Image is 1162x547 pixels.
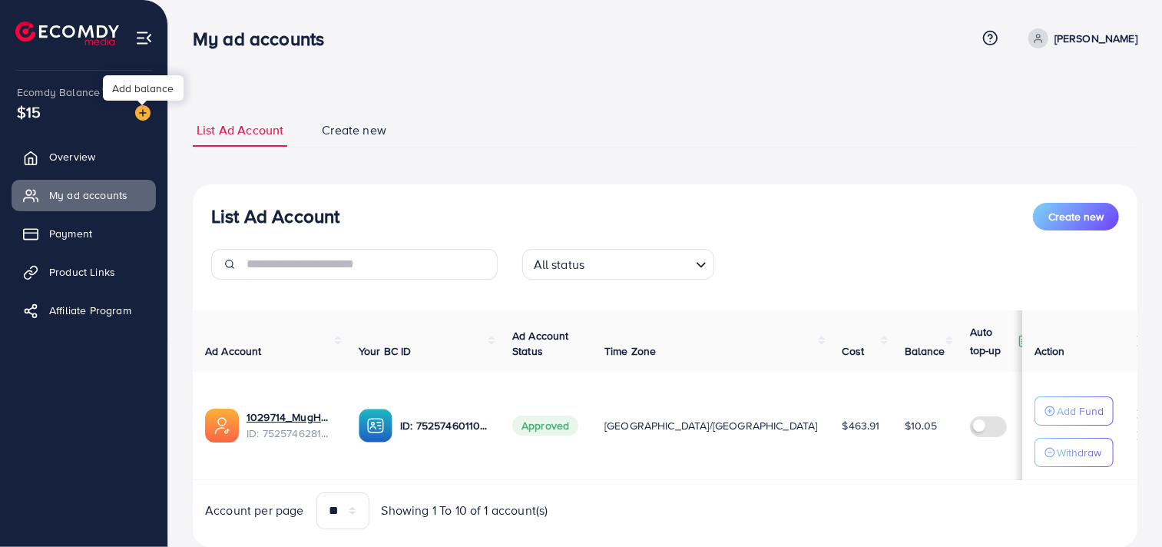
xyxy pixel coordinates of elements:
a: My ad accounts [12,180,156,211]
a: Overview [12,141,156,172]
span: [GEOGRAPHIC_DATA]/[GEOGRAPHIC_DATA] [604,418,818,433]
span: Create new [322,121,386,139]
button: Withdraw [1035,438,1114,467]
span: ID: 7525746281080340488 [247,426,334,441]
span: List Ad Account [197,121,283,139]
span: Action [1035,343,1065,359]
span: $15 [17,101,41,123]
iframe: Chat [1097,478,1150,535]
img: ic-ads-acc.e4c84228.svg [205,409,239,443]
span: Payment [49,226,92,241]
a: Payment [12,218,156,249]
span: Overview [49,149,95,164]
span: Your BC ID [359,343,412,359]
div: Search for option [522,249,714,280]
div: <span class='underline'>1029714_MugHug Ad Account_1752224518907</span></br>7525746281080340488 [247,409,334,441]
span: Ecomdy Balance [17,85,100,100]
a: 1029714_MugHug Ad Account_1752224518907 [247,409,334,425]
span: Time Zone [604,343,656,359]
img: image [135,105,151,121]
span: My ad accounts [49,187,127,203]
span: Ad Account [205,343,262,359]
img: menu [135,29,153,47]
img: ic-ba-acc.ded83a64.svg [359,409,392,443]
p: Auto top-up [970,323,1015,360]
a: Product Links [12,257,156,287]
p: Add Fund [1057,402,1104,420]
span: Affiliate Program [49,303,131,318]
span: Ad Account Status [512,328,569,359]
span: All status [531,254,588,276]
div: Add balance [103,75,184,101]
span: Account per page [205,502,304,519]
h3: My ad accounts [193,28,336,50]
a: Affiliate Program [12,295,156,326]
span: $10.05 [905,418,938,433]
h3: List Ad Account [211,205,339,227]
span: Approved [512,416,578,436]
p: Withdraw [1057,443,1101,462]
span: Product Links [49,264,115,280]
span: Showing 1 To 10 of 1 account(s) [382,502,548,519]
span: $463.91 [843,418,880,433]
p: [PERSON_NAME] [1054,29,1137,48]
span: Create new [1048,209,1104,224]
input: Search for option [589,250,689,276]
p: ID: 7525746011067875335 [400,416,488,435]
button: Add Fund [1035,396,1114,426]
span: Balance [905,343,945,359]
a: [PERSON_NAME] [1022,28,1137,48]
button: Create new [1033,203,1119,230]
span: Cost [843,343,865,359]
img: logo [15,22,119,45]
